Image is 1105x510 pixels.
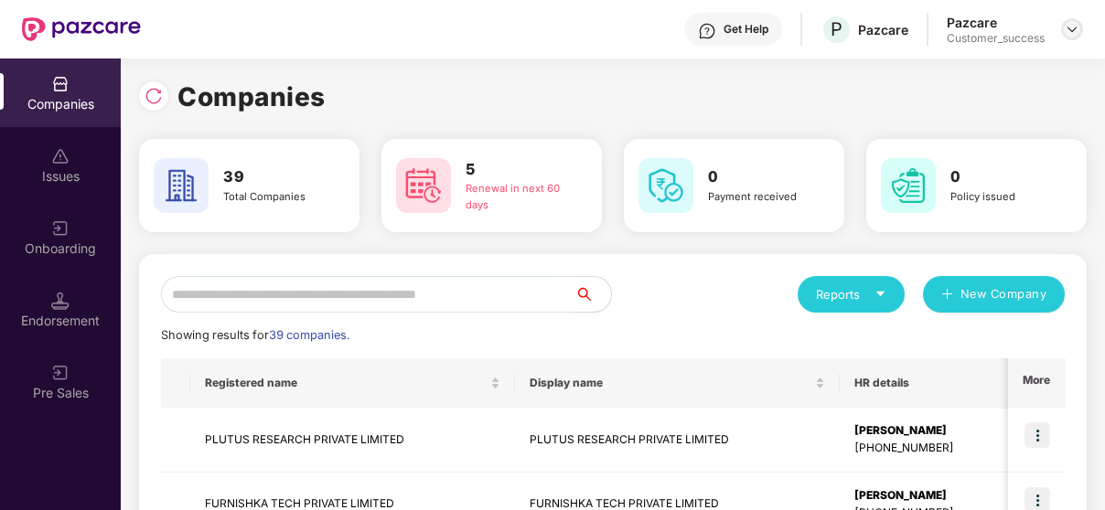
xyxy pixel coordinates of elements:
[145,87,163,105] img: svg+xml;base64,PHN2ZyBpZD0iUmVsb2FkLTMyeDMyIiB4bWxucz0iaHR0cDovL3d3dy53My5vcmcvMjAwMC9zdmciIHdpZH...
[941,288,953,303] span: plus
[708,189,813,206] div: Payment received
[708,165,813,189] h3: 0
[466,181,571,213] div: Renewal in next 60 days
[858,21,908,38] div: Pazcare
[947,14,1045,31] div: Pazcare
[840,358,1057,408] th: HR details
[574,287,611,302] span: search
[466,158,571,182] h3: 5
[269,328,349,342] span: 39 companies.
[396,158,451,213] img: svg+xml;base64,PHN2ZyB4bWxucz0iaHR0cDovL3d3dy53My5vcmcvMjAwMC9zdmciIHdpZHRoPSI2MCIgaGVpZ2h0PSI2MC...
[923,276,1065,313] button: plusNew Company
[960,285,1047,303] span: New Company
[638,158,693,213] img: svg+xml;base64,PHN2ZyB4bWxucz0iaHR0cDovL3d3dy53My5vcmcvMjAwMC9zdmciIHdpZHRoPSI2MCIgaGVpZ2h0PSI2MC...
[22,17,141,41] img: New Pazcare Logo
[51,364,70,382] img: svg+xml;base64,PHN2ZyB3aWR0aD0iMjAiIGhlaWdodD0iMjAiIHZpZXdCb3g9IjAgMCAyMCAyMCIgZmlsbD0ibm9uZSIgeG...
[205,376,487,390] span: Registered name
[574,276,612,313] button: search
[515,358,840,408] th: Display name
[874,288,886,300] span: caret-down
[724,22,768,37] div: Get Help
[854,422,1042,440] div: [PERSON_NAME]
[154,158,209,213] img: svg+xml;base64,PHN2ZyB4bWxucz0iaHR0cDovL3d3dy53My5vcmcvMjAwMC9zdmciIHdpZHRoPSI2MCIgaGVpZ2h0PSI2MC...
[190,408,515,473] td: PLUTUS RESEARCH PRIVATE LIMITED
[177,77,326,117] h1: Companies
[950,189,1056,206] div: Policy issued
[854,487,1042,505] div: [PERSON_NAME]
[161,328,349,342] span: Showing results for
[530,376,811,390] span: Display name
[1025,422,1050,448] img: icon
[223,189,328,206] div: Total Companies
[1008,358,1065,408] th: More
[515,408,840,473] td: PLUTUS RESEARCH PRIVATE LIMITED
[831,18,842,40] span: P
[698,22,716,40] img: svg+xml;base64,PHN2ZyBpZD0iSGVscC0zMngzMiIgeG1sbnM9Imh0dHA6Ly93d3cudzMub3JnLzIwMDAvc3ZnIiB3aWR0aD...
[881,158,936,213] img: svg+xml;base64,PHN2ZyB4bWxucz0iaHR0cDovL3d3dy53My5vcmcvMjAwMC9zdmciIHdpZHRoPSI2MCIgaGVpZ2h0PSI2MC...
[854,440,1042,457] div: [PHONE_NUMBER]
[1065,22,1079,37] img: svg+xml;base64,PHN2ZyBpZD0iRHJvcGRvd24tMzJ4MzIiIHhtbG5zPSJodHRwOi8vd3d3LnczLm9yZy8yMDAwL3N2ZyIgd2...
[950,165,1056,189] h3: 0
[51,147,70,165] img: svg+xml;base64,PHN2ZyBpZD0iSXNzdWVzX2Rpc2FibGVkIiB4bWxucz0iaHR0cDovL3d3dy53My5vcmcvMjAwMC9zdmciIH...
[947,31,1045,46] div: Customer_success
[816,285,886,303] div: Reports
[51,292,70,310] img: svg+xml;base64,PHN2ZyB3aWR0aD0iMTQuNSIgaGVpZ2h0PSIxNC41IiB2aWV3Qm94PSIwIDAgMTYgMTYiIGZpbGw9Im5vbm...
[51,75,70,93] img: svg+xml;base64,PHN2ZyBpZD0iQ29tcGFuaWVzIiB4bWxucz0iaHR0cDovL3d3dy53My5vcmcvMjAwMC9zdmciIHdpZHRoPS...
[51,219,70,238] img: svg+xml;base64,PHN2ZyB3aWR0aD0iMjAiIGhlaWdodD0iMjAiIHZpZXdCb3g9IjAgMCAyMCAyMCIgZmlsbD0ibm9uZSIgeG...
[190,358,515,408] th: Registered name
[223,165,328,189] h3: 39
